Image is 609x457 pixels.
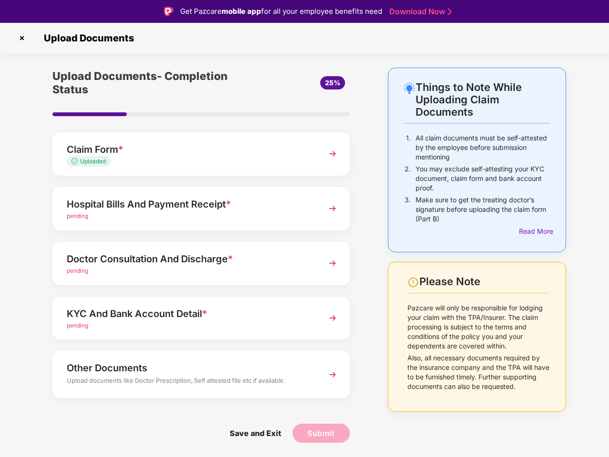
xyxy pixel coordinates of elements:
div: KYC And Bank Account Detail [67,306,313,321]
p: All claim documents must be self-attested by the employee before submission mentioning [416,133,549,162]
p: 2. [405,164,411,193]
p: 3. [405,195,411,224]
span: Uploaded [80,158,106,165]
span: pending [67,322,88,329]
p: Also, all necessary documents required by the insurance company and the TPA will have to be furni... [407,353,549,391]
p: You may exclude self-attesting your KYC document, claim form and bank account proof. [416,164,549,193]
img: Stroke [448,7,452,17]
div: Read More [519,226,549,237]
span: 25% [325,79,340,87]
span: pending [67,212,88,219]
span: pending [67,267,88,274]
p: Pazcare will only be responsible for lodging your claim with the TPA/Insurer. The claim processin... [407,303,549,351]
div: Things to Note While Uploading Claim Documents [416,81,549,118]
img: svg+xml;base64,PHN2ZyBpZD0iQ3Jvc3MtMzJ4MzIiIHhtbG5zPSJodHRwOi8vd3d3LnczLm9yZy8yMDAwL3N2ZyIgd2lkdG... [14,30,30,46]
img: svg+xml;base64,PHN2ZyBpZD0iTmV4dCIgeG1sbnM9Imh0dHA6Ly93d3cudzMub3JnLzIwMDAvc3ZnIiB3aWR0aD0iMzYiIG... [324,145,341,162]
div: Upload documents like Doctor Prescription, Self attested file etc if available. [67,376,313,388]
img: svg+xml;base64,PHN2ZyBpZD0iTmV4dCIgeG1sbnM9Imh0dHA6Ly93d3cudzMub3JnLzIwMDAvc3ZnIiB3aWR0aD0iMzYiIG... [324,309,341,327]
img: Logo [164,7,173,16]
div: Claim Form [67,142,313,157]
img: svg+xml;base64,PHN2ZyBpZD0iTmV4dCIgeG1sbnM9Imh0dHA6Ly93d3cudzMub3JnLzIwMDAvc3ZnIiB3aWR0aD0iMzYiIG... [324,255,341,272]
strong: mobile app [222,7,261,16]
img: svg+xml;base64,PHN2ZyBpZD0iV2FybmluZ18tXzI0eDI0IiBkYXRhLW5hbWU9Ildhcm5pbmcgLSAyNHgyNCIgeG1sbnM9Im... [407,277,419,288]
p: Make sure to get the treating doctor’s signature before uploading the claim form (Part B) [416,195,549,224]
img: svg+xml;base64,PHN2ZyB4bWxucz0iaHR0cDovL3d3dy53My5vcmcvMjAwMC9zdmciIHdpZHRoPSIyNC4wOTMiIGhlaWdodD... [404,82,415,94]
div: Upload Documents- Completion Status [52,68,251,98]
img: svg+xml;base64,PHN2ZyBpZD0iTmV4dCIgeG1sbnM9Imh0dHA6Ly93d3cudzMub3JnLzIwMDAvc3ZnIiB3aWR0aD0iMzYiIG... [324,200,341,217]
img: svg+xml;base64,PHN2ZyBpZD0iTmV4dCIgeG1sbnM9Imh0dHA6Ly93d3cudzMub3JnLzIwMDAvc3ZnIiB3aWR0aD0iMzYiIG... [324,366,341,383]
div: Hospital Bills And Payment Receipt [67,197,313,212]
span: Save and Exit [220,424,291,443]
div: Doctor Consultation And Discharge [67,251,313,267]
div: Other Documents [67,360,313,376]
span: Upload Documents [34,32,139,44]
a: Download Now [389,7,449,17]
p: 1. [406,133,411,162]
div: Get Pazcare for all your employee benefits need [180,6,382,17]
div: Please Note [419,275,549,288]
img: svg+xml;base64,PHN2ZyB4bWxucz0iaHR0cDovL3d3dy53My5vcmcvMjAwMC9zdmciIHdpZHRoPSIxMy4zMzMiIGhlaWdodD... [71,158,80,164]
button: Submit [293,424,350,443]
